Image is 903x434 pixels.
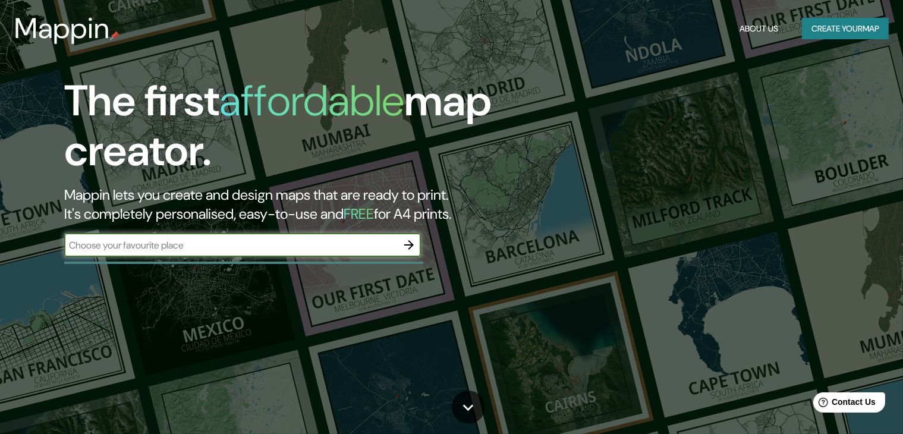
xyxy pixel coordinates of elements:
[64,185,516,224] h2: Mappin lets you create and design maps that are ready to print. It's completely personalised, eas...
[802,18,889,40] button: Create yourmap
[219,73,404,128] h1: affordable
[14,12,110,45] h3: Mappin
[64,238,397,252] input: Choose your favourite place
[797,388,890,421] iframe: Help widget launcher
[735,18,783,40] button: About Us
[344,205,374,223] h5: FREE
[110,31,119,40] img: mappin-pin
[64,76,516,185] h1: The first map creator.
